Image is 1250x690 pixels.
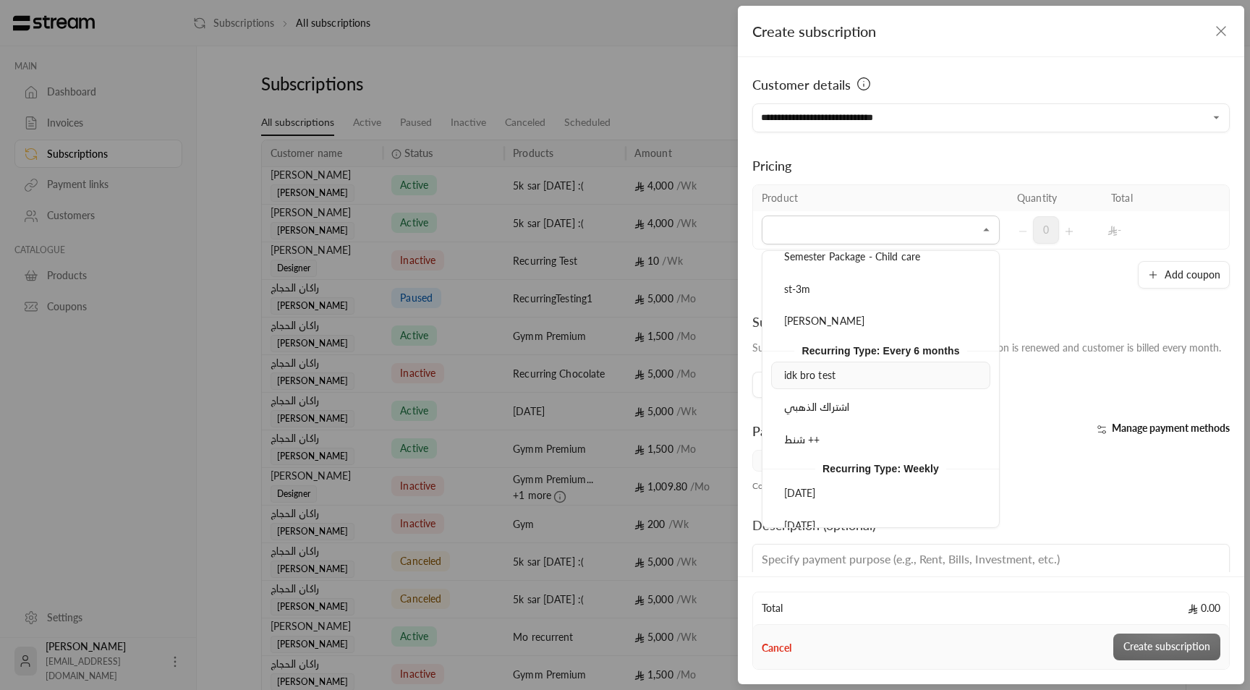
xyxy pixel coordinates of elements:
span: Semester Package - Child care [784,250,921,263]
th: Product [753,185,1008,211]
span: [PERSON_NAME] [784,315,865,327]
span: idk bro test [784,369,836,381]
span: 0.00 [1188,601,1220,616]
div: Pricing [752,156,1230,176]
div: Description (optional) [752,515,876,535]
button: Open [1208,109,1225,127]
span: st-3m [784,283,811,295]
span: Card [752,450,792,472]
span: Customer details [752,74,851,95]
span: [DATE] [784,487,816,499]
span: Create subscription [752,22,876,40]
th: Total [1102,185,1196,211]
span: شنط ++ [784,433,820,446]
table: Selected Products [752,184,1230,250]
span: Recurring Type: Weekly [815,460,946,477]
div: Coupons are excluded from installments. [745,480,1237,492]
span: اشتراك الذهبي [784,401,850,413]
td: - [1102,211,1196,249]
span: Payment methods [752,423,858,439]
span: Total [762,601,783,616]
span: [DATE] [784,519,816,532]
button: Close [978,221,995,239]
div: Subscription duration [752,312,1221,332]
span: Recurring Type: Every 6 months [794,342,966,359]
button: Cancel [762,641,791,655]
th: Quantity [1008,185,1102,211]
span: 0 [1033,216,1059,244]
button: Add coupon [1138,261,1230,289]
span: Manage payment methods [1112,422,1230,434]
div: Subscription starts on and . Subscription is renewed and customer is billed every month. [752,341,1221,355]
